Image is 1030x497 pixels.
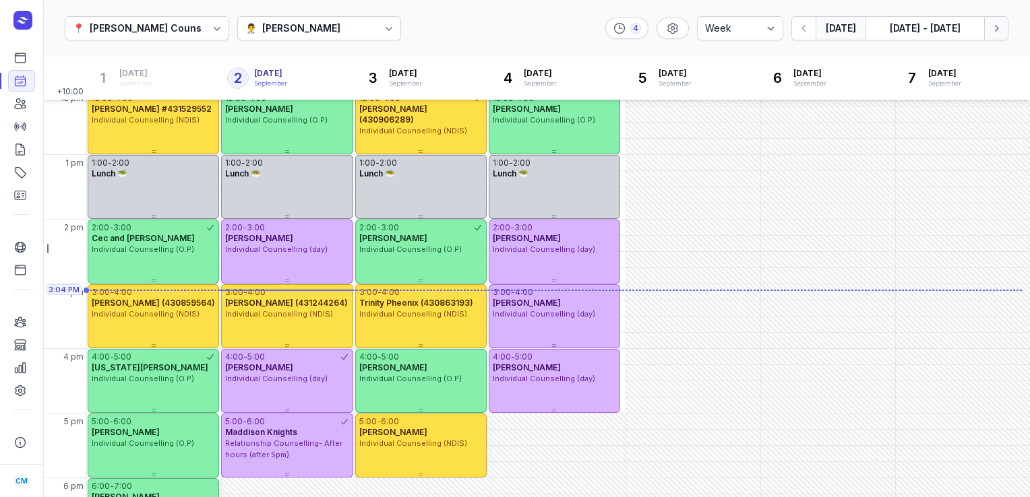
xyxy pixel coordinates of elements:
div: - [511,287,515,298]
span: [PERSON_NAME] [225,104,293,114]
span: Individual Counselling (O.P) [493,115,595,125]
span: Individual Counselling (day) [225,244,328,254]
span: Relationship Counselling- After hours (after 5pm) [225,438,342,459]
div: 3:00 [247,222,265,233]
span: CM [16,473,28,489]
span: Individual Counselling (O.P) [92,374,194,383]
div: 2:00 [493,222,510,233]
div: - [511,352,515,362]
div: [PERSON_NAME] Counselling [90,20,228,36]
div: 3:00 [514,222,533,233]
span: [PERSON_NAME] (431244264) [225,298,348,308]
span: Individual Counselling (day) [493,244,595,254]
span: Individual Counselling (day) [225,374,328,383]
div: September [659,79,692,88]
span: [PERSON_NAME] [92,427,160,437]
span: 1 pm [65,158,84,168]
div: - [510,222,514,233]
span: 3:04 PM [49,284,80,295]
span: [PERSON_NAME] [493,298,561,308]
div: 3:00 [225,287,243,298]
span: Cec and [PERSON_NAME] [92,233,195,243]
div: - [377,416,381,427]
span: Individual Counselling (NDIS) [225,309,333,319]
div: 2 [227,67,249,89]
div: 1:00 [225,158,241,168]
div: September [254,79,287,88]
div: 3:00 [493,287,511,298]
div: - [241,158,245,168]
div: - [109,416,113,427]
div: 1:00 [493,158,509,168]
span: Individual Counselling (O.P) [92,244,194,254]
div: 2:00 [513,158,531,168]
span: [PERSON_NAME] (430906289) [359,104,427,125]
span: Individual Counselling (day) [493,309,595,319]
div: 4:00 [247,287,266,298]
div: 6:00 [247,416,265,427]
div: 1 [92,67,114,89]
span: [PERSON_NAME] (430859564) [92,298,215,308]
span: [DATE] [793,68,826,79]
div: 3:00 [113,222,131,233]
span: [DATE] [254,68,287,79]
div: September [119,79,152,88]
span: Lunch 🥗 [225,168,261,178]
div: 2:00 [359,222,377,233]
span: Individual Counselling (NDIS) [359,309,467,319]
div: 3 [362,67,384,89]
span: Individual Counselling (NDIS) [359,438,467,448]
div: 4:00 [382,287,400,298]
div: - [109,222,113,233]
div: 5:00 [225,416,243,427]
div: 1:00 [359,158,375,168]
div: - [110,287,114,298]
span: Individual Counselling (NDIS) [92,309,200,319]
div: 4:00 [114,287,132,298]
div: - [110,352,114,362]
span: [DATE] [928,68,961,79]
span: Individual Counselling (NDIS) [92,115,200,125]
div: [PERSON_NAME] [262,20,340,36]
span: Lunch 🥗 [92,168,127,178]
span: [PERSON_NAME] [359,233,427,243]
div: 6:00 [92,481,110,492]
div: 5 [632,67,653,89]
span: [PERSON_NAME] [493,104,561,114]
button: [DATE] [816,16,866,40]
span: [US_STATE][PERSON_NAME] [92,362,208,372]
div: 1:00 [92,158,108,168]
div: 7 [901,67,923,89]
div: - [243,287,247,298]
span: [DATE] [524,68,557,79]
div: 4:00 [225,352,243,362]
div: 5:00 [92,416,109,427]
div: 3:00 [92,287,110,298]
span: 4 pm [63,352,84,362]
div: 4:00 [92,352,110,362]
div: 6:00 [381,416,399,427]
div: 📍 [73,20,84,36]
div: 4:00 [359,352,377,362]
div: 4:00 [493,352,511,362]
div: - [108,158,112,168]
div: - [375,158,380,168]
span: 6 pm [63,481,84,492]
span: [PERSON_NAME] [225,362,293,372]
span: Individual Counselling (O.P) [359,374,462,383]
span: Individual Counselling (O.P) [359,244,462,254]
div: 4 [497,67,518,89]
div: 2:00 [245,158,263,168]
div: 5:00 [359,416,377,427]
div: - [243,352,247,362]
span: [PERSON_NAME] #431529552 [92,104,212,114]
button: [DATE] - [DATE] [866,16,984,40]
div: - [377,222,381,233]
div: - [243,416,247,427]
div: 👨‍⚕️ [245,20,257,36]
span: [DATE] [119,68,152,79]
div: 2:00 [380,158,397,168]
div: 6 [766,67,788,89]
div: 3:00 [359,287,377,298]
div: September [389,79,422,88]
